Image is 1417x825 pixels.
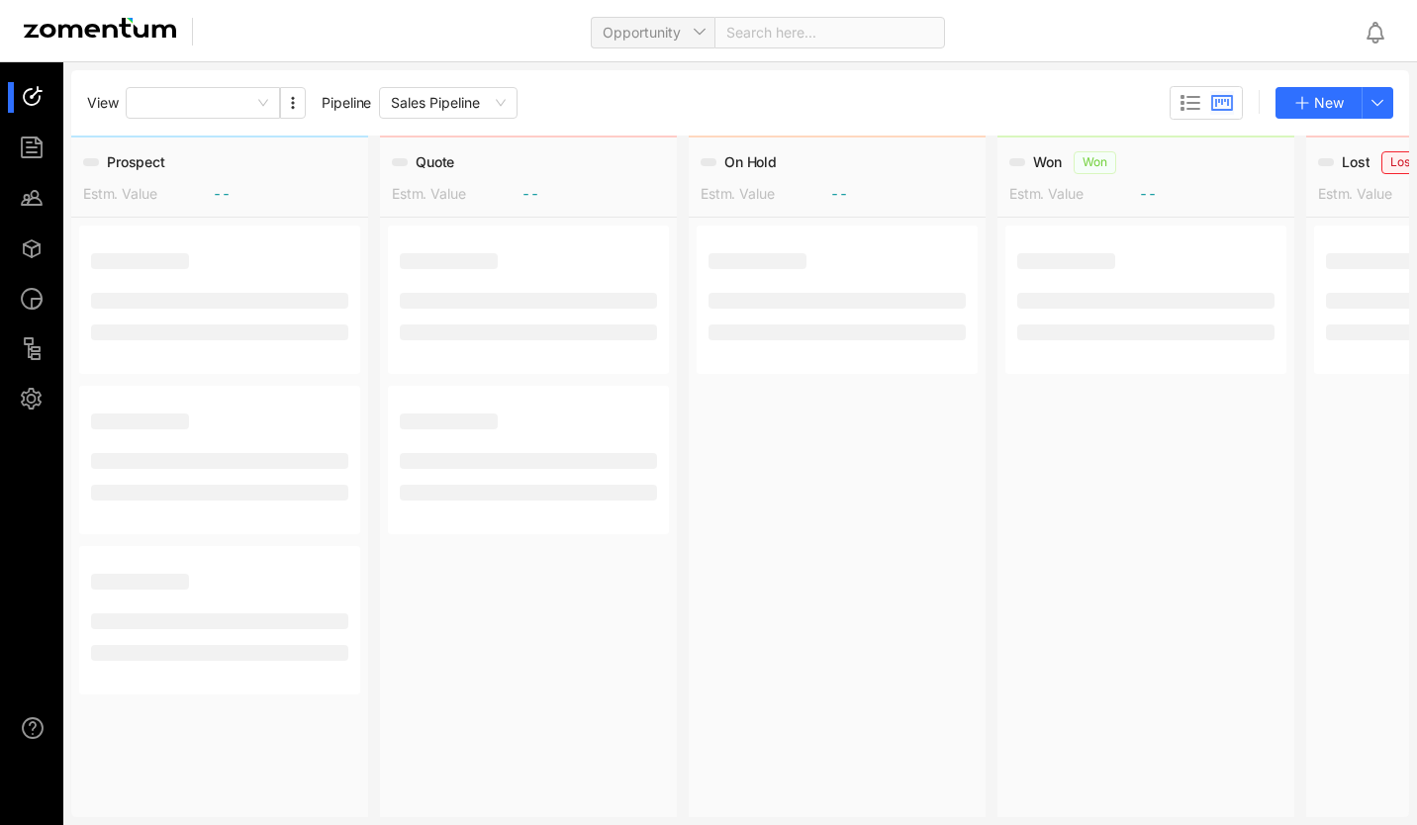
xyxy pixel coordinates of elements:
[1074,151,1116,174] span: Won
[1342,152,1370,172] span: Lost
[416,152,454,172] span: Quote
[1139,184,1157,204] span: --
[1009,185,1083,202] span: Estm. Value
[521,184,539,204] span: --
[83,185,156,202] span: Estm. Value
[1275,87,1363,119] button: New
[603,18,704,47] span: Opportunity
[1364,9,1403,54] div: Notifications
[830,184,848,204] span: --
[1314,92,1344,114] span: New
[391,88,506,118] span: Sales Pipeline
[24,18,176,38] img: Zomentum Logo
[107,152,165,172] span: Prospect
[701,185,774,202] span: Estm. Value
[392,185,465,202] span: Estm. Value
[1318,185,1391,202] span: Estm. Value
[213,184,231,204] span: --
[87,93,118,113] span: View
[1033,152,1062,172] span: Won
[322,93,371,113] span: Pipeline
[724,152,777,172] span: On Hold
